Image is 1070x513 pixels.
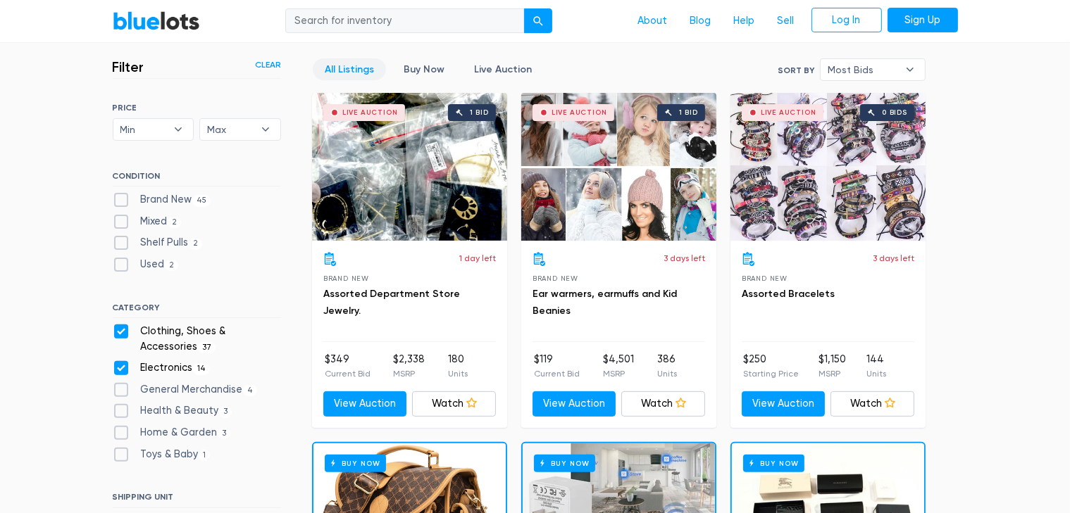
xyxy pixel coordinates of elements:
li: 386 [657,352,677,380]
label: Sort By [778,64,814,77]
label: Clothing, Shoes & Accessories [113,324,281,354]
p: MSRP [393,367,425,380]
p: Units [866,367,886,380]
div: Live Auction [761,109,816,116]
span: Brand New [742,274,788,282]
a: Sign Up [888,8,958,33]
span: 2 [165,260,179,271]
a: Live Auction [462,58,544,80]
h6: Buy Now [534,455,595,472]
b: ▾ [163,119,193,140]
a: Live Auction 1 bid [521,93,716,241]
li: $2,338 [393,352,425,380]
a: All Listings [313,58,386,80]
label: Brand New [113,192,211,208]
h6: PRICE [113,103,281,113]
h6: Buy Now [325,455,386,472]
a: View Auction [533,391,616,417]
h6: CONDITION [113,171,281,186]
li: $349 [325,352,371,380]
span: 14 [193,363,211,374]
a: Assorted Bracelets [742,288,835,300]
h6: CATEGORY [113,303,281,318]
p: 1 day left [459,252,496,265]
span: 2 [168,217,182,228]
p: Current Bid [534,367,580,380]
input: Search for inventory [285,8,525,34]
span: 2 [189,239,203,250]
h6: SHIPPING UNIT [113,492,281,507]
a: Watch [621,391,705,417]
p: MSRP [603,367,634,380]
p: Starting Price [743,367,799,380]
p: MSRP [819,367,846,380]
p: Current Bid [325,367,371,380]
label: Shelf Pulls [113,235,203,251]
li: $1,150 [819,352,846,380]
a: Clear [255,58,281,71]
a: View Auction [742,391,826,417]
label: Home & Garden [113,425,231,441]
span: 1 [199,450,211,461]
label: Toys & Baby [113,447,211,462]
a: View Auction [323,391,407,417]
b: ▾ [251,119,280,140]
span: 45 [192,195,211,206]
label: Electronics [113,360,211,376]
div: 0 bids [882,109,907,116]
label: General Merchandise [113,382,258,398]
p: 3 days left [664,252,705,265]
div: 1 bid [679,109,698,116]
span: 37 [198,342,216,353]
li: 144 [866,352,886,380]
a: Live Auction 1 bid [312,93,507,241]
div: Live Auction [552,109,607,116]
li: $250 [743,352,799,380]
p: Units [657,367,677,380]
a: Watch [412,391,496,417]
a: Sell [766,8,806,34]
span: Most Bids [828,59,898,80]
p: Units [448,367,468,380]
a: Assorted Department Store Jewelry. [323,288,460,317]
a: Buy Now [392,58,456,80]
div: 1 bid [470,109,489,116]
span: 3 [218,428,231,439]
h3: Filter [113,58,144,75]
li: $119 [534,352,580,380]
label: Used [113,257,179,272]
a: About [627,8,679,34]
a: Ear warmers, earmuffs and Kid Beanies [533,288,677,317]
a: Watch [831,391,914,417]
label: Health & Beauty [113,403,232,419]
li: $4,501 [603,352,634,380]
a: Blog [679,8,723,34]
span: Max [207,119,254,140]
b: ▾ [895,59,925,80]
span: Min [120,119,167,140]
h6: Buy Now [743,455,804,472]
span: 3 [219,407,232,418]
li: 180 [448,352,468,380]
span: 4 [243,385,258,396]
a: Log In [811,8,882,33]
a: BlueLots [113,11,200,31]
a: Help [723,8,766,34]
p: 3 days left [873,252,914,265]
span: Brand New [323,274,369,282]
a: Live Auction 0 bids [730,93,926,241]
label: Mixed [113,214,182,229]
span: Brand New [533,274,578,282]
div: Live Auction [342,109,398,116]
